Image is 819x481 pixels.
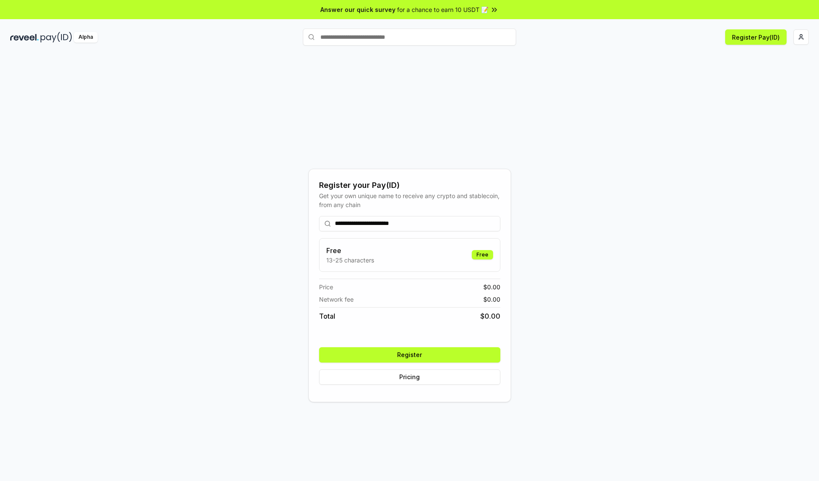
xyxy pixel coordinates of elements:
[319,295,354,304] span: Network fee
[725,29,787,45] button: Register Pay(ID)
[397,5,488,14] span: for a chance to earn 10 USDT 📝
[74,32,98,43] div: Alpha
[319,347,500,363] button: Register
[319,179,500,191] div: Register your Pay(ID)
[483,295,500,304] span: $ 0.00
[320,5,395,14] span: Answer our quick survey
[319,191,500,209] div: Get your own unique name to receive any crypto and stablecoin, from any chain
[326,256,374,265] p: 13-25 characters
[10,32,39,43] img: reveel_dark
[319,311,335,321] span: Total
[319,369,500,385] button: Pricing
[319,282,333,291] span: Price
[472,250,493,259] div: Free
[41,32,72,43] img: pay_id
[483,282,500,291] span: $ 0.00
[480,311,500,321] span: $ 0.00
[326,245,374,256] h3: Free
